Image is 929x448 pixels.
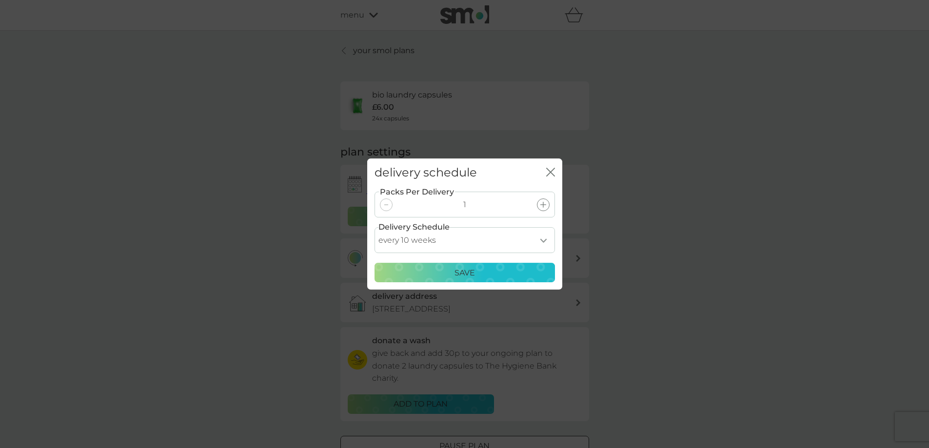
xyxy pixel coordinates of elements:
[379,186,455,198] label: Packs Per Delivery
[378,221,450,234] label: Delivery Schedule
[463,198,466,211] p: 1
[455,267,475,279] p: Save
[375,166,477,180] h2: delivery schedule
[375,263,555,282] button: Save
[546,168,555,178] button: close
